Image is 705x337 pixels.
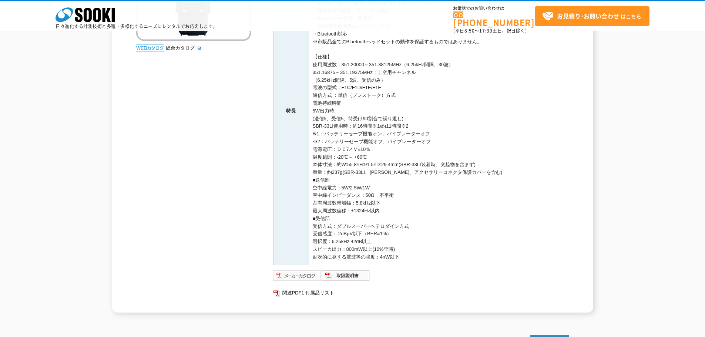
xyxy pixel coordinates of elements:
[542,11,641,22] span: はこちら
[56,24,218,28] p: 日々進化する計測技術と多種・多様化するニーズにレンタルでお応えします。
[136,44,164,52] img: webカタログ
[464,27,475,34] span: 8:50
[273,274,322,280] a: メーカーカタログ
[273,270,322,282] img: メーカーカタログ
[322,270,370,282] img: 取扱説明書
[273,288,569,298] a: 関連PDF1 付属品リスト
[453,6,535,11] span: お電話でのお問い合わせは
[322,274,370,280] a: 取扱説明書
[535,6,649,26] a: お見積り･お問い合わせはこちら
[453,27,527,34] span: (平日 ～ 土日、祝日除く)
[479,27,493,34] span: 17:30
[557,11,619,20] strong: お見積り･お問い合わせ
[453,11,535,27] a: [PHONE_NUMBER]
[166,45,202,51] a: 総合カタログ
